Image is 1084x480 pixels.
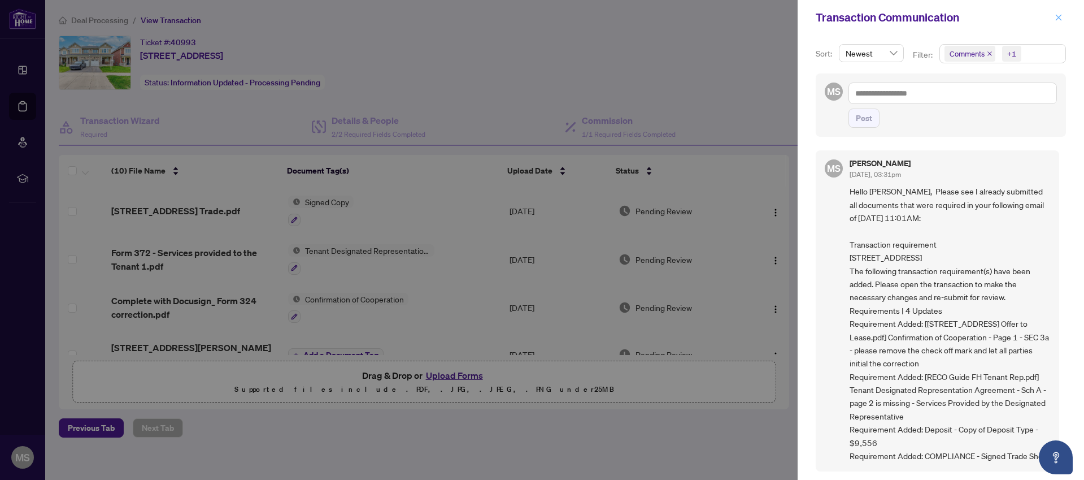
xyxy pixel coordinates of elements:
[1055,14,1063,21] span: close
[1039,440,1073,474] button: Open asap
[987,51,992,57] span: close
[913,49,934,61] p: Filter:
[950,48,985,59] span: Comments
[850,159,911,167] h5: [PERSON_NAME]
[846,45,897,62] span: Newest
[850,170,901,179] span: [DATE], 03:31pm
[850,185,1050,462] span: Hello [PERSON_NAME], Please see I already submitted all documents that were required in your foll...
[1007,48,1016,59] div: +1
[827,161,841,176] span: MS
[848,109,880,128] button: Post
[816,9,1051,26] div: Transaction Communication
[944,46,995,62] span: Comments
[827,84,841,99] span: MS
[816,47,834,60] p: Sort:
